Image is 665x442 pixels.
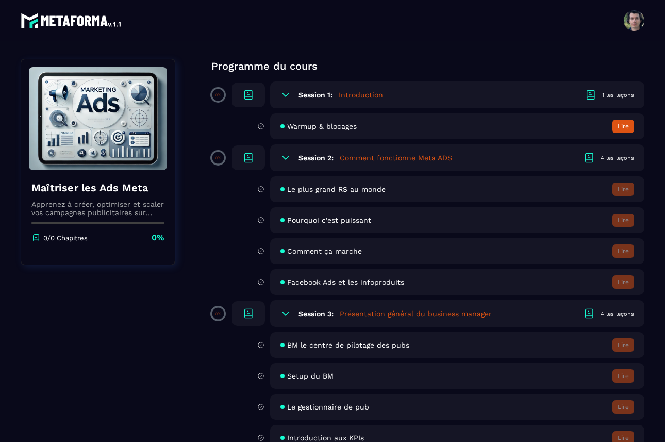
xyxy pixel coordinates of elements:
[612,244,634,258] button: Lire
[601,154,634,162] div: 4 les leçons
[340,308,492,319] h5: Présentation général du business manager
[287,434,364,442] span: Introduction aux KPIs
[287,185,386,193] span: Le plus grand RS au monde
[612,338,634,352] button: Lire
[339,90,383,100] h5: Introduction
[43,234,88,242] p: 0/0 Chapitres
[612,214,634,227] button: Lire
[21,10,123,31] img: logo
[287,247,362,255] span: Comment ça marche
[152,232,164,243] p: 0%
[287,122,357,130] span: Warmup & blocages
[287,278,404,286] span: Facebook Ads et les infoproduits
[340,153,452,163] h5: Comment fonctionne Meta ADS
[612,183,634,196] button: Lire
[601,310,634,318] div: 4 les leçons
[612,369,634,383] button: Lire
[31,200,164,217] p: Apprenez à créer, optimiser et scaler vos campagnes publicitaires sur Facebook et Instagram.
[211,59,644,73] p: Programme du cours
[215,93,221,97] p: 0%
[298,91,332,99] h6: Session 1:
[602,91,634,99] div: 1 les leçons
[287,216,371,224] span: Pourquoi c'est puissant
[612,400,634,414] button: Lire
[298,154,334,162] h6: Session 2:
[215,312,221,316] p: 0%
[29,67,167,170] img: banner
[612,120,634,133] button: Lire
[612,275,634,289] button: Lire
[287,341,409,349] span: BM le centre de pilotage des pubs
[215,156,221,160] p: 0%
[31,181,164,195] h4: Maîtriser les Ads Meta
[287,403,369,411] span: Le gestionnaire de pub
[298,309,334,318] h6: Session 3:
[287,372,334,380] span: Setup du BM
